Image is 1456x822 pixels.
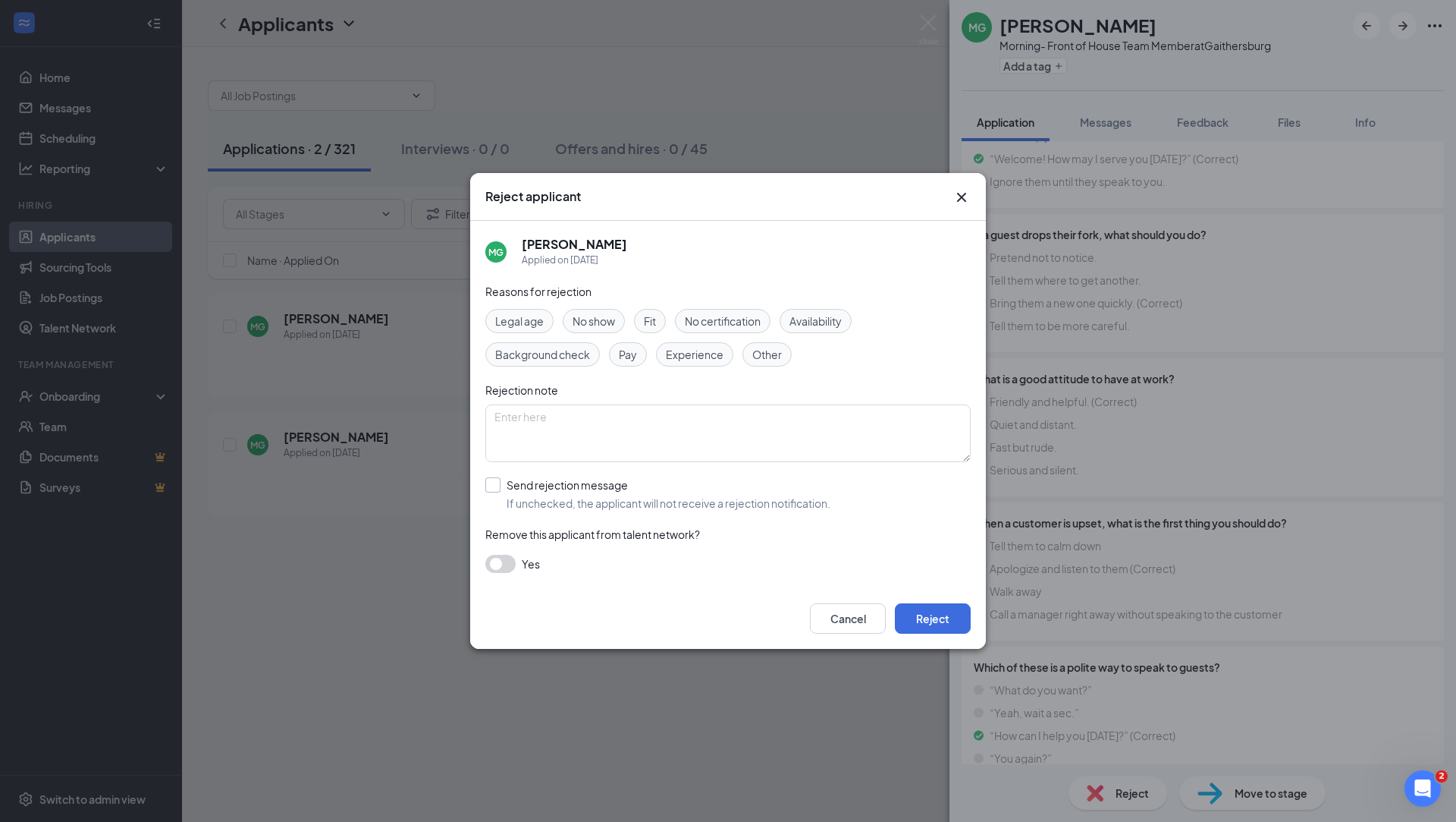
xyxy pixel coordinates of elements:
[685,313,761,329] span: No certification
[488,246,504,259] div: MG
[495,346,590,363] span: Background check
[666,346,723,363] span: Experience
[485,528,700,541] span: Remove this applicant from talent network?
[952,188,971,206] svg: Cross
[952,188,971,206] button: Close
[644,313,656,329] span: Fit
[789,313,842,329] span: Availability
[485,383,558,397] span: Rejection note
[752,346,782,363] span: Other
[495,313,544,329] span: Legal age
[485,188,581,205] h3: Reject applicant
[522,236,627,253] h5: [PERSON_NAME]
[522,555,540,573] span: Yes
[573,313,615,329] span: No show
[1436,770,1448,783] span: 2
[619,346,637,363] span: Pay
[1404,770,1441,807] iframe: Intercom live chat
[522,253,627,268] div: Applied on [DATE]
[485,285,591,298] span: Reasons for rejection
[895,603,971,634] button: Reject
[810,603,886,634] button: Cancel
